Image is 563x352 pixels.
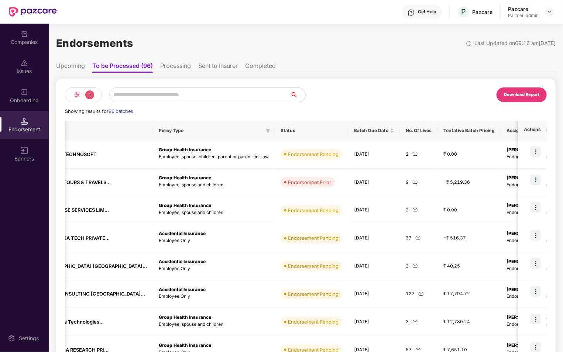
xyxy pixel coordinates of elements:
div: 2 [406,263,432,270]
img: svg+xml;base64,PHN2ZyBpZD0iRG93bmxvYWQtMjR4MjQiIHhtbG5zPSJodHRwOi8vd3d3LnczLm9yZy8yMDAwL3N2ZyIgd2... [412,179,418,184]
img: svg+xml;base64,PHN2ZyBpZD0iRG93bmxvYWQtMjR4MjQiIHhtbG5zPSJodHRwOi8vd3d3LnczLm9yZy8yMDAwL3N2ZyIgd2... [412,263,418,268]
p: Endorsement Team [507,237,548,244]
th: Status [275,121,348,141]
div: Endorsement Pending [288,262,339,270]
div: QUARKS TECHNOSOFT [42,151,97,158]
div: 127 [406,290,432,297]
b: Accidental Insurance [159,287,206,292]
img: icon [531,286,541,297]
img: New Pazcare Logo [9,7,57,17]
img: svg+xml;base64,PHN2ZyBpZD0iSGVscC0zMngzMiIgeG1sbnM9Imh0dHA6Ly93d3cudzMub3JnLzIwMDAvc3ZnIiB3aWR0aD... [408,9,415,16]
img: icon [531,202,541,213]
span: 1 [85,90,94,99]
b: Accidental Insurance [159,231,206,236]
div: Download Report [504,92,539,98]
b: [PERSON_NAME] [507,203,544,208]
div: 2 [406,151,432,158]
img: svg+xml;base64,PHN2ZyBpZD0iRG93bmxvYWQtMjR4MjQiIHhtbG5zPSJodHRwOi8vd3d3LnczLm9yZy8yMDAwL3N2ZyIgd2... [412,151,418,156]
img: icon [531,314,541,324]
b: [PERSON_NAME] [507,259,544,264]
b: Group Health Insurance [159,203,211,208]
span: 96 batches. [109,108,134,114]
h1: Endorsements [56,35,133,51]
span: filter [264,126,272,135]
div: Get Help [418,9,436,15]
p: Employee, spouse, children, parent or parent-in-law [159,153,269,161]
p: Endorsement Team [507,265,548,272]
div: RAMESH TOURS & TRAVELS... [42,179,111,186]
div: 3 [406,318,432,325]
button: search [290,87,306,102]
span: Assigned To [507,128,542,134]
b: Group Health Insurance [159,147,211,152]
div: Endorsement Pending [288,151,339,158]
div: 37 [406,235,432,242]
img: svg+xml;base64,PHN2ZyBpZD0iU2V0dGluZy0yMHgyMCIgeG1sbnM9Imh0dHA6Ly93d3cudzMub3JnLzIwMDAvc3ZnIiB3aW... [8,335,15,342]
div: Endorsement Error [288,179,331,186]
td: -₹ 5,219.36 [437,169,501,197]
li: Upcoming [56,62,85,73]
div: Partner_admin [508,13,539,18]
li: Sent to Insurer [198,62,238,73]
td: [DATE] [348,280,400,308]
img: svg+xml;base64,PHN2ZyB4bWxucz0iaHR0cDovL3d3dy53My5vcmcvMjAwMC9zdmciIHdpZHRoPSIyNCIgaGVpZ2h0PSIyNC... [73,90,82,99]
img: svg+xml;base64,PHN2ZyBpZD0iRG93bmxvYWQtMjR4MjQiIHhtbG5zPSJodHRwOi8vd3d3LnczLm9yZy8yMDAwL3N2ZyIgd2... [412,318,418,324]
div: GK HR CONSULTING [GEOGRAPHIC_DATA]... [42,290,145,297]
b: [PERSON_NAME] [507,287,544,292]
td: [DATE] [348,252,400,280]
th: Tentative Batch Pricing [437,121,501,141]
th: No. Of Lives [400,121,437,141]
td: [DATE] [348,196,400,224]
img: icon [531,230,541,241]
b: [PERSON_NAME] [507,175,544,180]
img: svg+xml;base64,PHN2ZyBpZD0iRG93bmxvYWQtMjR4MjQiIHhtbG5zPSJodHRwOi8vd3d3LnczLm9yZy8yMDAwL3N2ZyIgd2... [415,346,421,352]
b: [PERSON_NAME] [507,231,544,236]
td: ₹ 0.00 [437,141,501,169]
td: ₹ 17,794.72 [437,280,501,308]
p: Employee, spouse and children [159,209,269,216]
b: Accidental Insurance [159,259,206,264]
p: Employee Only [159,237,269,244]
td: [DATE] [348,141,400,169]
p: Endorsement Team [507,321,548,328]
b: [PERSON_NAME] [507,342,544,348]
img: svg+xml;base64,PHN2ZyBpZD0iQ29tcGFuaWVzIiB4bWxucz0iaHR0cDovL3d3dy53My5vcmcvMjAwMC9zdmciIHdpZHRoPS... [21,30,28,38]
td: [DATE] [348,308,400,336]
th: Batch Due Date [348,121,400,141]
span: search [290,92,305,98]
b: Group Health Insurance [159,314,211,320]
div: Pazcare [472,8,492,15]
div: Endorsement Pending [288,318,339,325]
td: ₹ 12,780.24 [437,308,501,336]
p: Endorsement Team [507,182,548,189]
p: Employee Only [159,293,269,300]
th: Company Name [21,121,153,141]
p: Employee, spouse and children [159,321,269,328]
div: Last Updated on 09:16 am[DATE] [474,39,556,47]
img: svg+xml;base64,PHN2ZyBpZD0iRHJvcGRvd24tMzJ4MzIiIHhtbG5zPSJodHRwOi8vd3d3LnczLm9yZy8yMDAwL3N2ZyIgd2... [547,9,553,15]
div: [GEOGRAPHIC_DATA] [GEOGRAPHIC_DATA]... [42,263,147,270]
img: svg+xml;base64,PHN2ZyBpZD0iRG93bmxvYWQtMjR4MjQiIHhtbG5zPSJodHRwOi8vd3d3LnczLm9yZy8yMDAwL3N2ZyIgd2... [418,291,424,296]
div: Endorsement Pending [288,207,339,214]
td: [DATE] [348,224,400,252]
img: svg+xml;base64,PHN2ZyBpZD0iUmVsb2FkLTMyeDMyIiB4bWxucz0iaHR0cDovL3d3dy53My5vcmcvMjAwMC9zdmciIHdpZH... [466,41,472,46]
span: P [461,7,466,16]
div: TEAMLEASE SERVICES LIM... [42,207,109,214]
span: Batch Due Date [354,128,388,134]
td: -₹ 516.37 [437,224,501,252]
div: Settings [17,335,41,342]
img: icon [531,146,541,157]
li: Processing [160,62,191,73]
p: Employee Only [159,265,269,272]
div: Endorsement Pending [288,290,339,298]
span: Policy Type [159,128,263,134]
div: 9 [406,179,432,186]
li: To be Processed (96) [92,62,153,73]
img: icon [531,258,541,269]
td: [DATE] [348,169,400,197]
th: Actions [518,121,547,141]
img: svg+xml;base64,PHN2ZyBpZD0iRG93bmxvYWQtMjR4MjQiIHhtbG5zPSJodHRwOi8vd3d3LnczLm9yZy8yMDAwL3N2ZyIgd2... [415,235,421,240]
p: Employee, spouse and children [159,182,269,189]
div: FURNISHKA TECH PRIVATE... [42,235,110,242]
img: svg+xml;base64,PHN2ZyBpZD0iRG93bmxvYWQtMjR4MjQiIHhtbG5zPSJodHRwOi8vd3d3LnczLm9yZy8yMDAwL3N2ZyIgd2... [412,207,418,212]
